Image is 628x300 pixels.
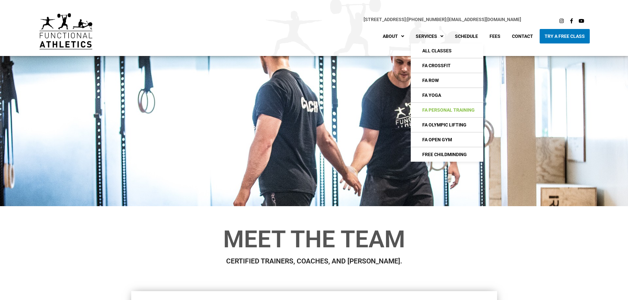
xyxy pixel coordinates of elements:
[411,103,483,117] a: FA Personal Training
[411,58,483,73] a: FA CrossFIt
[411,118,483,132] a: FA Olympic Lifting
[507,29,538,43] a: Contact
[378,29,409,43] a: About
[364,17,406,22] a: [STREET_ADDRESS]
[411,29,448,43] a: Services
[411,147,483,162] a: Free Childminding
[447,17,521,22] a: [EMAIL_ADDRESS][DOMAIN_NAME]
[131,258,497,265] h2: CERTIFIED TRAINERS, COACHES, AND [PERSON_NAME].
[407,17,446,22] a: [PHONE_NUMBER]
[131,228,497,251] h1: Meet the Team
[105,16,522,23] p: |
[364,17,407,22] span: |
[540,29,590,43] a: Try A Free Class
[411,73,483,88] a: FA Row
[411,43,483,58] a: All Classes
[411,132,483,147] a: FA Open Gym
[40,13,92,49] img: default-logo
[411,88,483,102] a: FA Yoga
[450,29,483,43] a: Schedule
[485,29,505,43] a: Fees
